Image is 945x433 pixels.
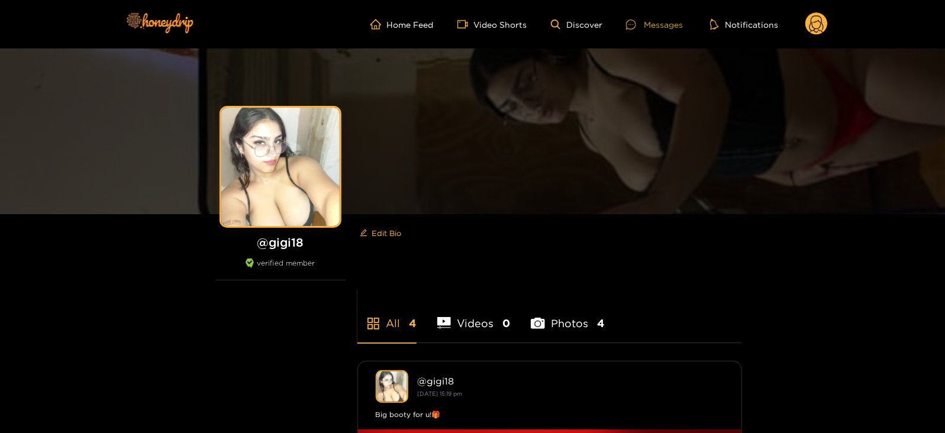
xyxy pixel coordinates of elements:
[370,19,387,30] span: home
[215,235,346,250] h1: @ gigi18
[502,316,510,331] span: 0
[370,19,434,30] a: Home Feed
[418,390,463,397] small: [DATE] 15:19 pm
[437,289,511,342] li: Videos
[376,409,724,421] div: Big booty for u!🎁
[551,20,602,30] a: Discover
[457,19,474,30] span: video-camera
[357,289,417,342] li: All
[707,18,782,30] button: Notifications
[409,316,417,331] span: 4
[597,316,604,331] span: 4
[418,376,724,386] div: @ gigi18
[360,229,367,238] span: edit
[366,316,380,331] span: appstore
[357,224,404,243] button: editEdit Bio
[215,258,346,280] div: verified member
[372,227,402,239] span: Edit Bio
[457,19,527,30] a: Video Shorts
[376,370,408,403] img: gigi18
[626,18,683,31] div: Messages
[531,289,604,342] li: Photos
